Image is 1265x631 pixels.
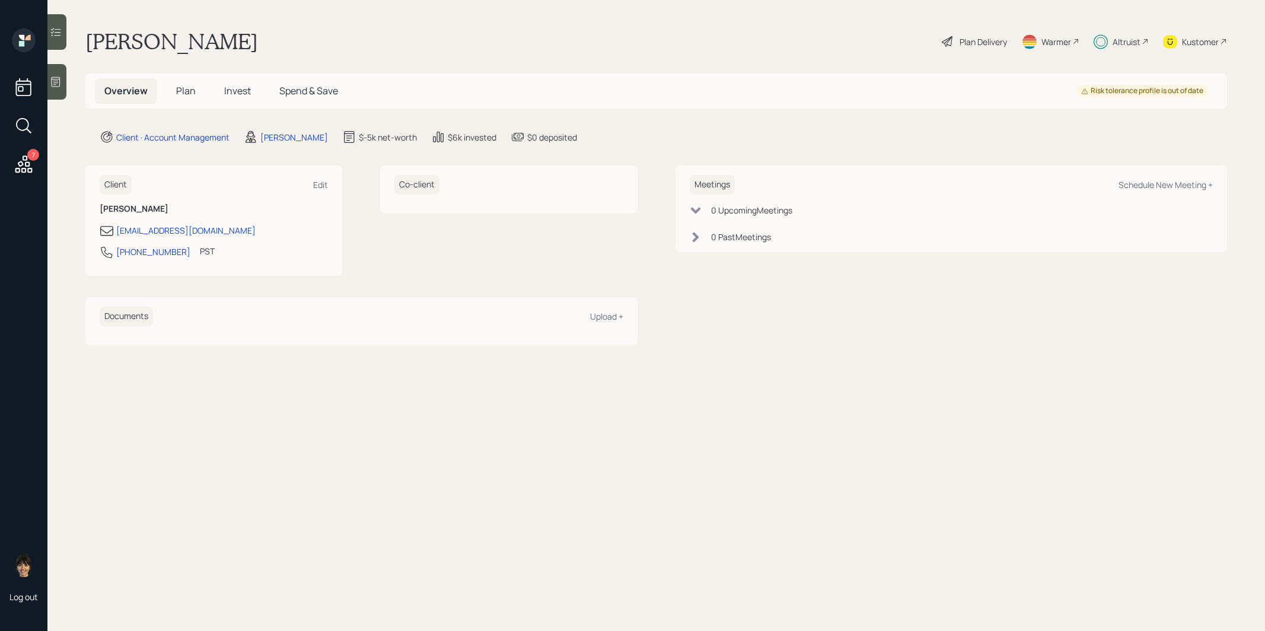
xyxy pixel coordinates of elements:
[27,149,39,161] div: 7
[9,591,38,603] div: Log out
[100,307,153,326] h6: Documents
[313,179,328,190] div: Edit
[224,84,251,97] span: Invest
[200,245,215,257] div: PST
[1182,36,1219,48] div: Kustomer
[85,28,258,55] h1: [PERSON_NAME]
[100,204,328,214] h6: [PERSON_NAME]
[690,175,735,195] h6: Meetings
[1041,36,1071,48] div: Warmer
[960,36,1007,48] div: Plan Delivery
[12,553,36,577] img: treva-nostdahl-headshot.png
[394,175,439,195] h6: Co-client
[279,84,338,97] span: Spend & Save
[448,131,496,144] div: $6k invested
[527,131,577,144] div: $0 deposited
[1113,36,1140,48] div: Altruist
[711,204,792,216] div: 0 Upcoming Meeting s
[116,131,230,144] div: Client · Account Management
[176,84,196,97] span: Plan
[1119,179,1213,190] div: Schedule New Meeting +
[116,246,190,258] div: [PHONE_NUMBER]
[359,131,417,144] div: $-5k net-worth
[1081,86,1203,96] div: Risk tolerance profile is out of date
[104,84,148,97] span: Overview
[260,131,328,144] div: [PERSON_NAME]
[590,311,623,322] div: Upload +
[116,224,256,237] div: [EMAIL_ADDRESS][DOMAIN_NAME]
[100,175,132,195] h6: Client
[711,231,771,243] div: 0 Past Meeting s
